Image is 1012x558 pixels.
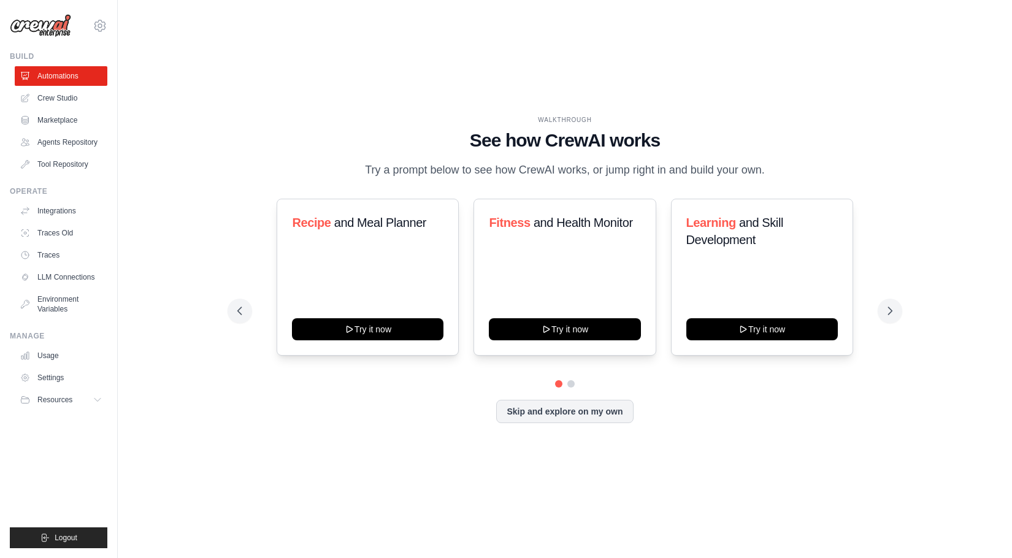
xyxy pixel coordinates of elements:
[15,223,107,243] a: Traces Old
[10,14,71,37] img: Logo
[15,289,107,319] a: Environment Variables
[15,110,107,130] a: Marketplace
[15,66,107,86] a: Automations
[15,346,107,365] a: Usage
[15,245,107,265] a: Traces
[10,331,107,341] div: Manage
[237,129,892,151] h1: See how CrewAI works
[489,216,530,229] span: Fitness
[292,318,443,340] button: Try it now
[10,527,107,548] button: Logout
[15,267,107,287] a: LLM Connections
[292,216,331,229] span: Recipe
[10,52,107,61] div: Build
[686,318,838,340] button: Try it now
[15,368,107,388] a: Settings
[15,390,107,410] button: Resources
[334,216,426,229] span: and Meal Planner
[55,533,77,543] span: Logout
[37,395,72,405] span: Resources
[489,318,640,340] button: Try it now
[237,115,892,124] div: WALKTHROUGH
[15,88,107,108] a: Crew Studio
[496,400,633,423] button: Skip and explore on my own
[15,132,107,152] a: Agents Repository
[359,161,771,179] p: Try a prompt below to see how CrewAI works, or jump right in and build your own.
[15,155,107,174] a: Tool Repository
[15,201,107,221] a: Integrations
[534,216,633,229] span: and Health Monitor
[686,216,736,229] span: Learning
[10,186,107,196] div: Operate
